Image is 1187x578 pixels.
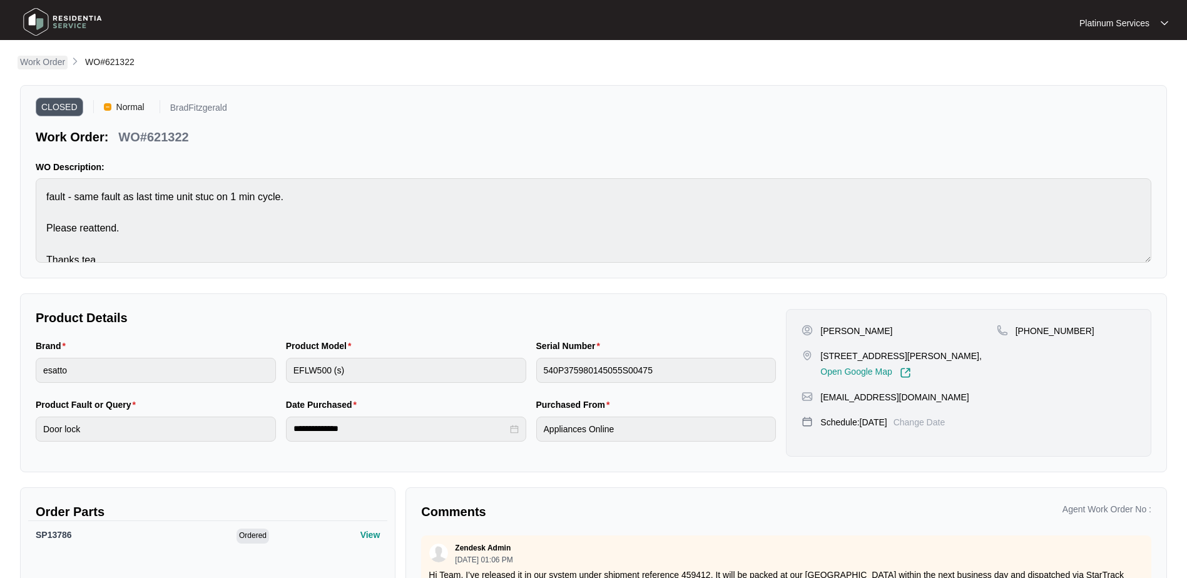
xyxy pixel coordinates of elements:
[36,309,776,327] p: Product Details
[36,417,276,442] input: Product Fault or Query
[104,103,111,111] img: Vercel Logo
[536,398,615,411] label: Purchased From
[820,416,887,428] p: Schedule: [DATE]
[36,358,276,383] input: Brand
[36,98,83,116] span: CLOSED
[820,325,892,337] p: [PERSON_NAME]
[802,350,813,361] img: map-pin
[421,503,777,520] p: Comments
[111,98,150,116] span: Normal
[997,325,1008,336] img: map-pin
[455,556,512,564] p: [DATE] 01:06 PM
[536,358,777,383] input: Serial Number
[36,340,71,352] label: Brand
[70,56,80,66] img: chevron-right
[802,416,813,427] img: map-pin
[36,503,380,520] p: Order Parts
[286,340,357,352] label: Product Model
[36,161,1151,173] p: WO Description:
[36,128,108,146] p: Work Order:
[36,530,72,540] span: SP13786
[455,543,511,553] p: Zendesk Admin
[802,391,813,402] img: map-pin
[802,325,813,336] img: user-pin
[286,398,362,411] label: Date Purchased
[360,529,380,541] p: View
[536,340,605,352] label: Serial Number
[1161,20,1168,26] img: dropdown arrow
[820,350,982,362] p: [STREET_ADDRESS][PERSON_NAME],
[900,367,911,378] img: Link-External
[19,3,106,41] img: residentia service logo
[293,422,507,435] input: Date Purchased
[118,128,188,146] p: WO#621322
[20,56,65,68] p: Work Order
[536,417,777,442] input: Purchased From
[1062,503,1151,515] p: Agent Work Order No :
[170,103,227,116] p: BradFitzgerald
[18,56,68,69] a: Work Order
[237,529,269,544] span: Ordered
[1016,325,1094,337] p: [PHONE_NUMBER]
[85,57,135,67] span: WO#621322
[36,398,141,411] label: Product Fault or Query
[286,358,526,383] input: Product Model
[820,391,969,403] p: [EMAIL_ADDRESS][DOMAIN_NAME]
[36,178,1151,263] textarea: fault - same fault as last time unit stuc on 1 min cycle. Please reattend. Thanks tea
[820,367,910,378] a: Open Google Map
[894,416,945,428] p: Change Date
[429,544,448,562] img: user.svg
[1079,17,1149,29] p: Platinum Services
